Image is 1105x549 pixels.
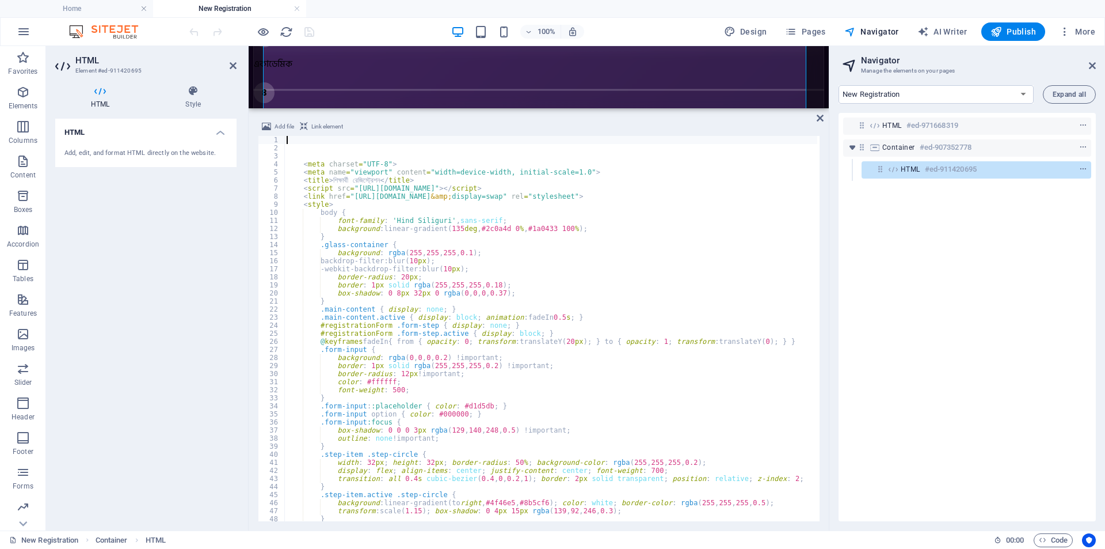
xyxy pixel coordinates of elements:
[258,209,285,217] div: 10
[1014,536,1016,544] span: :
[258,418,285,426] div: 36
[258,249,285,257] div: 15
[258,321,285,330] div: 24
[920,141,971,154] h6: #ed-907352778
[258,426,285,434] div: 37
[1053,91,1086,98] span: Expand all
[258,434,285,442] div: 38
[311,120,343,134] span: Link element
[882,121,902,130] span: HTML
[845,141,859,154] button: toggle-expand
[990,26,1036,37] span: Publish
[840,22,904,41] button: Navigator
[780,22,830,41] button: Pages
[8,67,37,76] p: Favorites
[10,171,36,180] p: Content
[13,447,33,456] p: Footer
[153,2,306,15] h4: New Registration
[258,370,285,378] div: 30
[724,26,767,37] span: Design
[994,533,1024,547] h6: Session time
[13,274,33,283] p: Tables
[901,165,920,174] span: HTML
[146,533,166,547] span: Click to select. Double-click to edit
[520,25,561,39] button: 100%
[258,394,285,402] div: 33
[258,378,285,386] div: 31
[1077,162,1089,176] button: context-menu
[258,346,285,354] div: 27
[55,85,150,109] h4: HTML
[1043,85,1096,104] button: Expand all
[258,313,285,321] div: 23
[12,343,35,353] p: Images
[258,241,285,249] div: 14
[258,330,285,338] div: 25
[258,273,285,281] div: 18
[258,225,285,233] div: 12
[1006,533,1024,547] span: 00 00
[258,386,285,394] div: 32
[256,25,270,39] button: Click here to leave preview mode and continue editing
[150,85,237,109] h4: Style
[66,25,153,39] img: Editor Logo
[258,491,285,499] div: 45
[258,354,285,362] div: 28
[9,136,37,145] p: Columns
[258,136,285,144] div: 1
[538,25,556,39] h6: 100%
[258,475,285,483] div: 43
[258,450,285,459] div: 40
[258,217,285,225] div: 11
[14,205,33,214] p: Boxes
[882,143,915,152] span: Container
[258,289,285,297] div: 20
[258,499,285,507] div: 46
[96,533,166,547] nav: breadcrumb
[64,149,227,158] div: Add, edit, and format HTML directly on the website.
[96,533,128,547] span: Click to select. Double-click to edit
[785,26,825,37] span: Pages
[844,26,899,37] span: Navigator
[258,402,285,410] div: 34
[75,55,237,66] h2: HTML
[280,25,293,39] i: Reload page
[260,120,296,134] button: Add file
[258,459,285,467] div: 41
[1054,22,1100,41] button: More
[7,240,39,249] p: Accordion
[258,281,285,289] div: 19
[279,25,293,39] button: reload
[258,338,285,346] div: 26
[1082,533,1096,547] button: Usercentrics
[258,265,285,273] div: 17
[258,160,285,168] div: 4
[258,184,285,192] div: 7
[258,144,285,152] div: 2
[55,119,237,139] h4: HTML
[258,168,285,176] div: 5
[1077,141,1089,154] button: context-menu
[7,516,39,525] p: Marketing
[258,467,285,475] div: 42
[258,257,285,265] div: 16
[258,305,285,313] div: 22
[258,483,285,491] div: 44
[917,26,967,37] span: AI Writer
[258,515,285,523] div: 48
[258,233,285,241] div: 13
[258,442,285,450] div: 39
[258,200,285,209] div: 9
[9,101,38,111] p: Elements
[258,176,285,184] div: 6
[719,22,772,41] button: Design
[275,120,294,134] span: Add file
[13,482,33,491] p: Forms
[258,410,285,418] div: 35
[861,66,1073,76] h3: Manage the elements on your pages
[719,22,772,41] div: Design (Ctrl+Alt+Y)
[1077,119,1089,132] button: context-menu
[258,192,285,200] div: 8
[1059,26,1095,37] span: More
[298,120,345,134] button: Link element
